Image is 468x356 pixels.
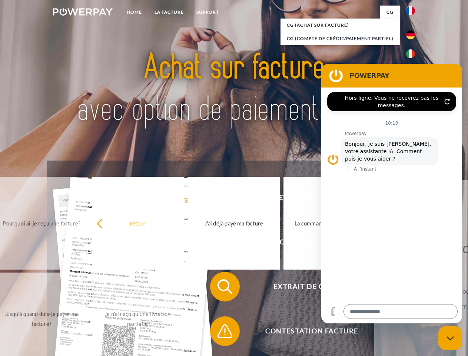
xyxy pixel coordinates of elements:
a: Home [120,6,148,19]
button: Extrait de compte [210,272,403,301]
img: qb_warning.svg [216,322,234,340]
div: J'ai déjà payé ma facture [192,218,275,228]
span: Extrait de compte [221,272,402,301]
img: it [406,49,415,58]
iframe: Bouton de lancement de la fenêtre de messagerie, conversation en cours [438,326,462,350]
a: CG [380,6,400,19]
img: title-powerpay_fr.svg [71,36,397,142]
img: logo-powerpay-white.svg [53,8,113,16]
div: Je n'ai reçu qu'une livraison partielle [96,309,179,329]
a: Support [190,6,225,19]
span: Contestation Facture [221,316,402,346]
a: CG (Compte de crédit/paiement partiel) [281,32,400,45]
a: LA FACTURE [148,6,190,19]
div: retour [96,218,180,228]
div: La commande a été renvoyée [288,218,371,228]
img: qb_search.svg [216,277,234,296]
iframe: Fenêtre de messagerie [321,64,462,323]
img: de [406,30,415,39]
img: fr [406,6,415,15]
a: CG (achat sur facture) [281,19,400,32]
button: Contestation Facture [210,316,403,346]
